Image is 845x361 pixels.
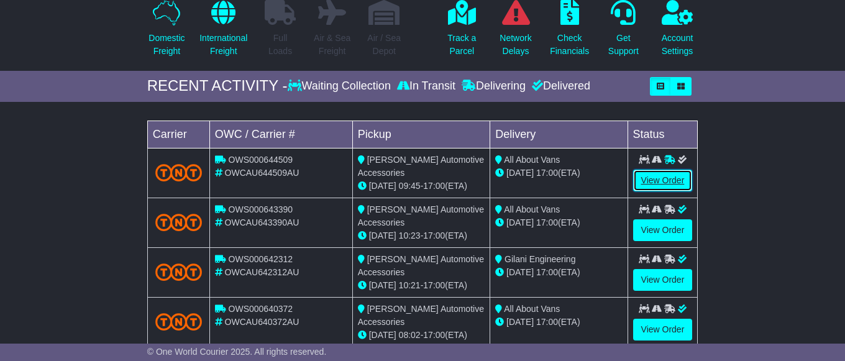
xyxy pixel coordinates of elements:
span: 17:00 [536,217,558,227]
span: All About Vans [504,204,560,214]
span: OWCAU642312AU [225,267,299,277]
a: View Order [633,170,693,191]
span: [DATE] [506,217,534,227]
td: Delivery [490,121,628,148]
p: Air / Sea Depot [367,32,401,58]
img: TNT_Domestic.png [155,214,202,231]
span: 10:23 [399,231,421,240]
span: OWS000642312 [229,254,293,264]
p: International Freight [199,32,247,58]
span: © One World Courier 2025. All rights reserved. [147,347,327,357]
img: TNT_Domestic.png [155,313,202,330]
div: - (ETA) [358,279,485,292]
span: [DATE] [369,181,396,191]
span: 17:00 [423,181,445,191]
p: Air & Sea Freight [314,32,350,58]
div: (ETA) [495,216,622,229]
p: Network Delays [500,32,531,58]
div: Delivered [529,80,590,93]
td: Carrier [147,121,209,148]
span: 17:00 [423,330,445,340]
span: OWCAU644509AU [225,168,299,178]
span: [PERSON_NAME] Automotive Accessories [358,304,484,327]
a: View Order [633,269,693,291]
span: [DATE] [506,267,534,277]
p: Account Settings [662,32,693,58]
span: All About Vans [504,304,560,314]
div: - (ETA) [358,229,485,242]
div: - (ETA) [358,180,485,193]
span: 08:02 [399,330,421,340]
span: [DATE] [369,330,396,340]
div: - (ETA) [358,329,485,342]
span: OWS000644509 [229,155,293,165]
span: [PERSON_NAME] Automotive Accessories [358,254,484,277]
span: 17:00 [423,280,445,290]
span: 10:21 [399,280,421,290]
img: TNT_Domestic.png [155,164,202,181]
span: [PERSON_NAME] Automotive Accessories [358,155,484,178]
img: TNT_Domestic.png [155,263,202,280]
a: View Order [633,319,693,340]
div: Delivering [459,80,529,93]
span: 17:00 [423,231,445,240]
span: [DATE] [369,280,396,290]
span: [DATE] [506,168,534,178]
span: [PERSON_NAME] Automotive Accessories [358,204,484,227]
div: (ETA) [495,316,622,329]
span: 17:00 [536,317,558,327]
span: OWCAU643390AU [225,217,299,227]
p: Track a Parcel [447,32,476,58]
span: 09:45 [399,181,421,191]
td: Status [628,121,698,148]
span: All About Vans [504,155,560,165]
div: (ETA) [495,167,622,180]
div: Waiting Collection [288,80,394,93]
td: OWC / Carrier # [209,121,352,148]
div: In Transit [394,80,459,93]
p: Full Loads [265,32,296,58]
span: OWCAU640372AU [225,317,299,327]
span: [DATE] [506,317,534,327]
span: [DATE] [369,231,396,240]
span: 17:00 [536,267,558,277]
p: Check Financials [550,32,589,58]
td: Pickup [352,121,490,148]
div: RECENT ACTIVITY - [147,77,288,95]
div: (ETA) [495,266,622,279]
span: OWS000640372 [229,304,293,314]
p: Get Support [608,32,639,58]
span: OWS000643390 [229,204,293,214]
span: Gilani Engineering [505,254,575,264]
p: Domestic Freight [148,32,185,58]
a: View Order [633,219,693,241]
span: 17:00 [536,168,558,178]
